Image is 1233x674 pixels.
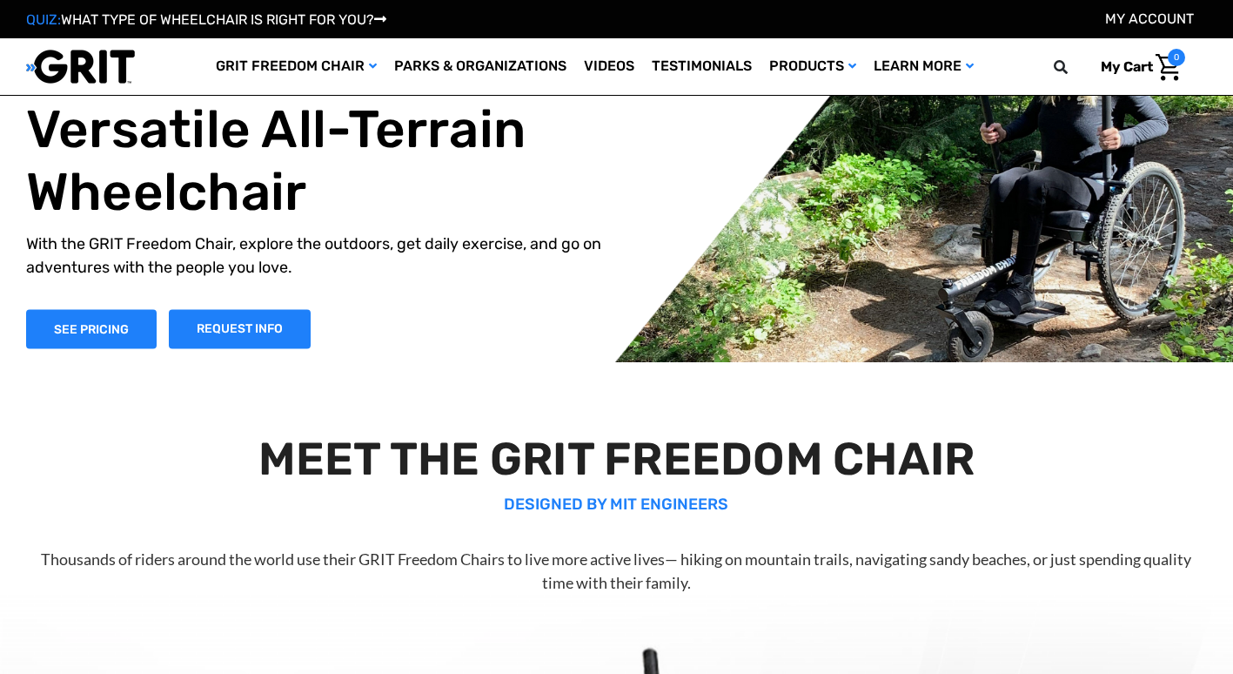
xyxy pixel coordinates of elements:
input: Search [1062,49,1088,85]
p: With the GRIT Freedom Chair, explore the outdoors, get daily exercise, and go on adventures with ... [26,233,630,280]
a: Parks & Organizations [385,38,575,95]
span: 0 [1168,49,1185,66]
a: Cart with 0 items [1088,49,1185,85]
p: DESIGNED BY MIT ENGINEERS [30,493,1202,516]
a: GRIT Freedom Chair [207,38,385,95]
img: GRIT All-Terrain Wheelchair and Mobility Equipment [26,49,135,84]
h1: The World's Most Versatile All-Terrain Wheelchair [26,36,630,224]
h2: MEET THE GRIT FREEDOM CHAIR [30,432,1202,486]
img: Cart [1156,54,1181,81]
a: Products [761,38,865,95]
a: Testimonials [643,38,761,95]
a: Slide number 1, Request Information [169,309,311,348]
a: QUIZ:WHAT TYPE OF WHEELCHAIR IS RIGHT FOR YOU? [26,11,386,28]
span: QUIZ: [26,11,61,28]
a: Shop Now [26,309,157,348]
a: Videos [575,38,643,95]
p: Thousands of riders around the world use their GRIT Freedom Chairs to live more active lives— hik... [30,548,1202,595]
span: My Cart [1101,58,1153,75]
a: Account [1105,10,1194,27]
a: Learn More [865,38,982,95]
